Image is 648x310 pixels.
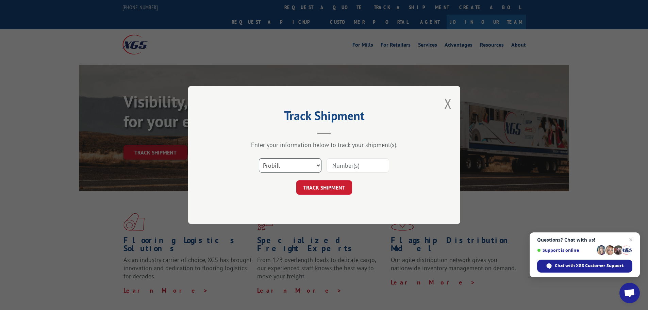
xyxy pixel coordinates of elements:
[537,237,632,243] span: Questions? Chat with us!
[555,263,624,269] span: Chat with XGS Customer Support
[537,260,632,273] div: Chat with XGS Customer Support
[444,95,452,113] button: Close modal
[537,248,594,253] span: Support is online
[222,141,426,149] div: Enter your information below to track your shipment(s).
[296,180,352,195] button: TRACK SHIPMENT
[627,236,635,244] span: Close chat
[222,111,426,124] h2: Track Shipment
[327,158,389,173] input: Number(s)
[619,283,640,303] div: Open chat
